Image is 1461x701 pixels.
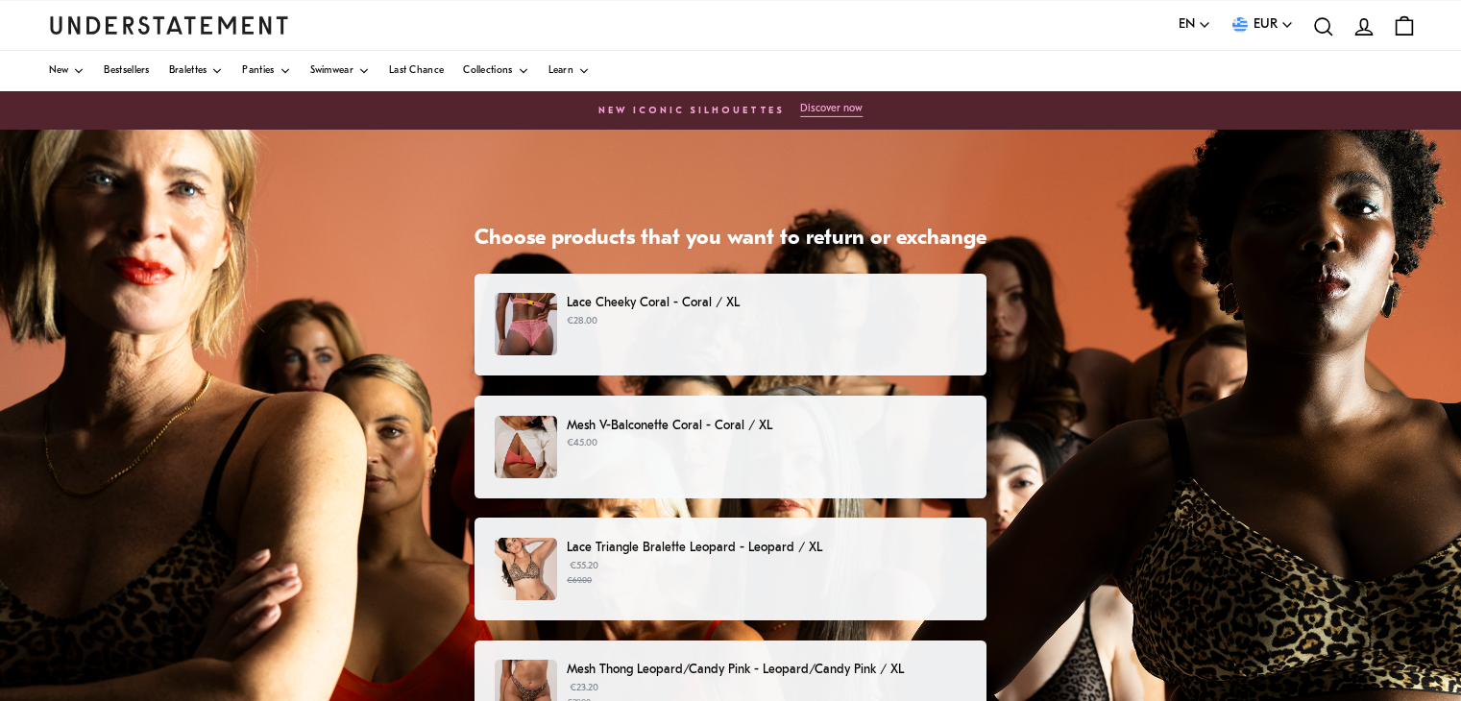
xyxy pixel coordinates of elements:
[49,66,69,76] span: New
[598,106,785,117] h6: New Iconic Silhouettes
[49,16,289,34] a: Understatement Homepage
[169,51,224,91] a: Bralettes
[567,660,966,680] p: Mesh Thong Leopard/Candy Pink - Leopard/Candy Pink / XL
[1230,14,1294,36] button: EUR
[19,97,1442,124] a: New Iconic Silhouettes Discover now
[495,538,557,600] img: lace-triangle-bralette-gold-leopard-52769500889414_ca6509f3-eeef-4ed2-8a48-53132d0a5726.jpg
[169,66,207,76] span: Bralettes
[548,66,574,76] span: Learn
[1254,14,1278,36] span: EUR
[475,226,986,254] h1: Choose products that you want to return or exchange
[310,66,353,76] span: Swimwear
[104,51,149,91] a: Bestsellers
[389,66,444,76] span: Last Chance
[49,51,85,91] a: New
[800,103,863,115] p: Discover now
[1179,14,1211,36] button: EN
[567,416,966,436] p: Mesh V-Balconette Coral - Coral / XL
[389,51,444,91] a: Last Chance
[567,576,592,585] strike: €69.00
[495,293,557,355] img: lace-cheeky-kahlo-33974542205093.jpg
[242,66,274,76] span: Panties
[1179,14,1195,36] span: EN
[567,538,966,558] p: Lace Triangle Bralette Leopard - Leopard / XL
[548,51,591,91] a: Learn
[495,416,557,478] img: 473_be5a5b07-f28e-4d47-9be4-3e857e67e4bb.jpg
[567,293,966,313] p: Lace Cheeky Coral - Coral / XL
[310,51,370,91] a: Swimwear
[242,51,290,91] a: Panties
[463,66,512,76] span: Collections
[567,559,966,588] p: €55.20
[567,436,966,451] p: €45.00
[463,51,528,91] a: Collections
[104,66,149,76] span: Bestsellers
[567,314,966,329] p: €28.00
